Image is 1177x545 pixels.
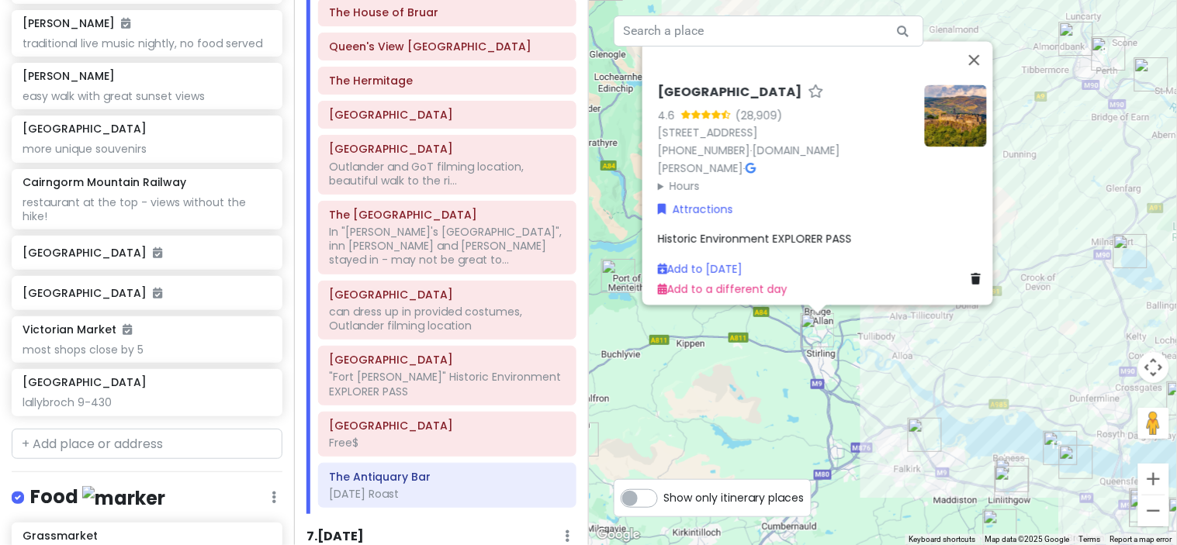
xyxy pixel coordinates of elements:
[23,195,271,223] div: restaurant at the top - views without the hike!
[565,423,599,457] div: Glengoyne Distillery
[658,231,852,247] span: Historic Environment EXPLORER PASS
[23,246,271,260] h6: [GEOGRAPHIC_DATA]
[985,535,1070,543] span: Map data ©2025 Google
[601,259,635,293] div: Inchmahome Priory
[329,5,566,19] h6: The House of Bruar
[658,143,840,176] a: [DOMAIN_NAME][PERSON_NAME]
[658,261,743,277] a: Add to [DATE]
[658,125,758,140] a: [STREET_ADDRESS]
[983,509,1017,543] div: Cairnpapple Hill
[801,313,835,347] div: Stirling Castle
[593,525,644,545] a: Open this area in Google Maps (opens a new window)
[658,143,750,158] a: [PHONE_NUMBER]
[329,40,566,53] h6: Queen's View Visitor Centre
[658,85,802,101] h6: [GEOGRAPHIC_DATA]
[329,142,566,156] h6: Doune Castle
[329,353,566,367] h6: Blackness Castle
[1138,464,1169,495] button: Zoom in
[329,208,566,222] h6: The Covenanter Hotel
[1110,535,1172,543] a: Report a map error
[23,323,132,336] h6: Victorian Market
[658,107,681,124] div: 4.6
[23,69,115,83] h6: [PERSON_NAME]
[808,85,824,101] a: Star place
[658,281,788,297] a: Add to a different day
[121,18,130,29] i: Added to itinerary
[153,288,162,298] i: Added to itinerary
[329,108,566,122] h6: Perth
[153,247,162,258] i: Added to itinerary
[1130,493,1164,527] div: Hampton by Hilton Edinburgh Airport
[23,529,98,543] h6: Grassmarket
[329,74,566,88] h6: The Hermitage
[329,370,566,398] div: "Fort [PERSON_NAME]" Historic Environment EXPLORER PASS
[1113,234,1148,268] div: Lochleven Castle
[658,85,912,195] div: · ·
[908,418,942,452] div: The Kelpies
[664,489,805,506] span: Show only itinerary places
[306,529,364,545] h6: 7 . [DATE]
[593,525,644,545] img: Google
[329,436,566,450] div: Free$
[925,85,987,147] img: Picture of the place
[329,288,566,302] h6: Aberdour Castle and Gardens
[30,485,165,510] h4: Food
[1138,408,1169,439] button: Drag Pegman onto the map to open Street View
[614,16,924,47] input: Search a place
[1092,36,1126,71] div: Perth
[123,324,132,335] i: Added to itinerary
[658,201,733,218] a: Attractions
[23,375,147,389] h6: [GEOGRAPHIC_DATA]
[956,41,993,78] button: Close
[1044,431,1078,465] div: Blackness Castle
[329,419,566,433] h6: National Museum of Scotland
[1138,495,1169,526] button: Zoom out
[1130,488,1164,523] div: Black Sheep Coffee
[329,487,566,501] div: [DATE] Roast
[23,142,271,156] div: more unique souvenirs
[1079,535,1101,543] a: Terms
[1059,22,1093,56] div: Huntingtower Castle
[23,395,271,409] div: lallybroch 9-430
[329,305,566,333] div: can dress up in provided costumes, Outlander filming location
[658,178,912,195] summary: Hours
[23,36,271,50] div: traditional live music nightly, no food served
[1059,445,1093,479] div: Midhope Castle
[995,466,1029,500] div: Linlithgow
[12,429,282,460] input: + Add place or address
[82,486,165,510] img: marker
[971,271,987,288] a: Delete place
[995,458,1030,492] div: Linlithgow Palace
[23,16,130,30] h6: [PERSON_NAME]
[23,286,271,300] h6: [GEOGRAPHIC_DATA]
[1138,352,1169,383] button: Map camera controls
[329,160,566,188] div: Outlander and GoT filming location, beautiful walk to the ri...
[1134,57,1168,91] div: Elcho Castle
[909,534,976,545] button: Keyboard shortcuts
[23,89,271,103] div: easy walk with great sunset views
[329,470,566,484] h6: The Antiquary Bar
[23,343,271,357] div: most shops close by 5
[329,225,566,267] div: In "[PERSON_NAME]'s [GEOGRAPHIC_DATA]", inn [PERSON_NAME] and [PERSON_NAME] stayed in - may not b...
[23,122,147,136] h6: [GEOGRAPHIC_DATA]
[23,175,186,189] h6: Cairngorm Mountain Railway
[736,107,783,124] div: (28,909)
[746,163,756,174] i: Google Maps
